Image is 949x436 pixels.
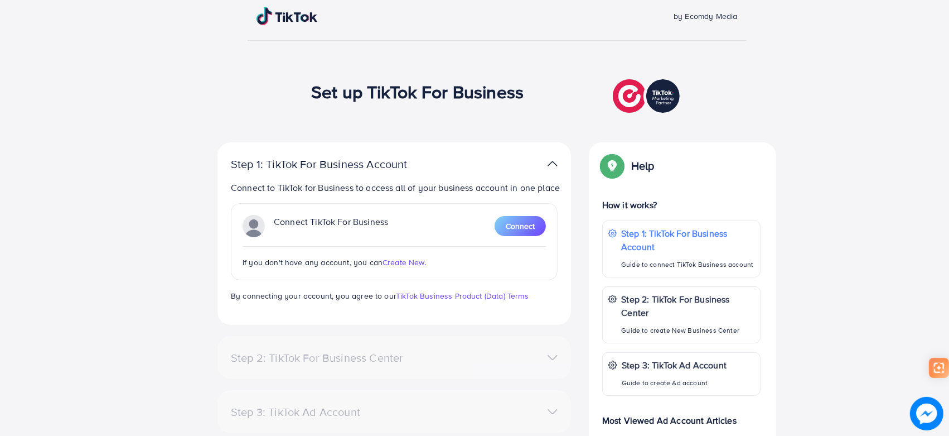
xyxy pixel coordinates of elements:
span: If you don't have any account, you can [243,257,382,268]
p: Guide to connect TikTok Business account [621,258,754,271]
p: Step 1: TikTok For Business Account [231,157,443,171]
a: TikTok Business Product (Data) Terms [396,290,529,301]
p: Guide to create Ad account [622,376,727,390]
p: How it works? [602,198,761,212]
p: Guide to create New Business Center [621,324,754,337]
img: TikTok [256,7,318,25]
p: Step 1: TikTok For Business Account [621,227,754,253]
img: Popup guide [602,156,622,176]
img: TikTok partner [243,215,265,237]
p: By connecting your account, you agree to our [231,289,558,303]
button: Connect [495,216,546,236]
p: Connect TikTok For Business [274,215,388,237]
img: TikTok partner [548,156,558,172]
span: Create New. [382,257,426,268]
p: Connect to TikTok for Business to access all of your business account in one place [231,181,562,194]
img: image [910,397,943,430]
span: Connect [506,221,535,232]
h1: Set up TikTok For Business [311,81,524,102]
p: Step 2: TikTok For Business Center [621,293,754,319]
img: TikTok partner [613,76,682,116]
p: Help [631,159,655,173]
p: Step 3: TikTok Ad Account [622,358,727,372]
p: Most Viewed Ad Account Articles [602,405,761,427]
span: by Ecomdy Media [674,11,737,22]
